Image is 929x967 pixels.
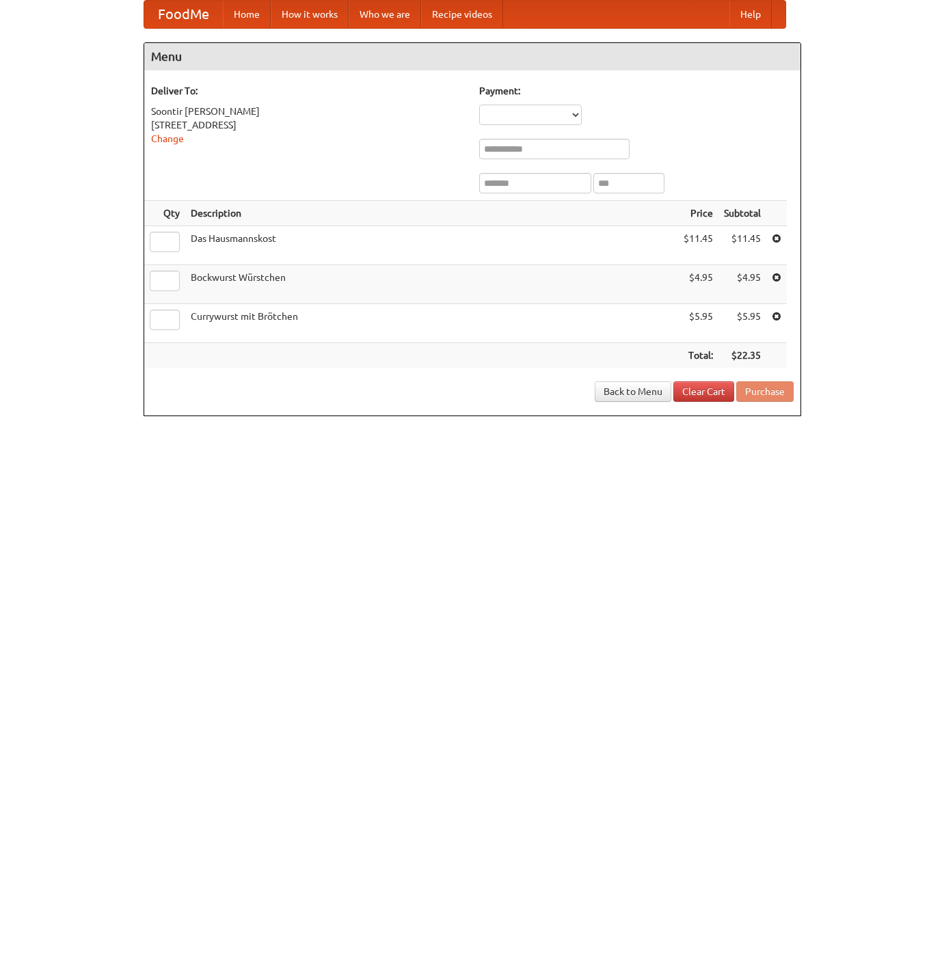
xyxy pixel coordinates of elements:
[736,381,794,402] button: Purchase
[479,84,794,98] h5: Payment:
[151,133,184,144] a: Change
[421,1,503,28] a: Recipe videos
[718,265,766,304] td: $4.95
[729,1,772,28] a: Help
[151,118,466,132] div: [STREET_ADDRESS]
[185,201,678,226] th: Description
[673,381,734,402] a: Clear Cart
[185,265,678,304] td: Bockwurst Würstchen
[678,226,718,265] td: $11.45
[271,1,349,28] a: How it works
[678,201,718,226] th: Price
[718,343,766,368] th: $22.35
[223,1,271,28] a: Home
[144,1,223,28] a: FoodMe
[185,226,678,265] td: Das Hausmannskost
[185,304,678,343] td: Currywurst mit Brötchen
[718,201,766,226] th: Subtotal
[718,304,766,343] td: $5.95
[144,43,800,70] h4: Menu
[151,84,466,98] h5: Deliver To:
[144,201,185,226] th: Qty
[595,381,671,402] a: Back to Menu
[678,343,718,368] th: Total:
[678,265,718,304] td: $4.95
[151,105,466,118] div: Soontir [PERSON_NAME]
[678,304,718,343] td: $5.95
[349,1,421,28] a: Who we are
[718,226,766,265] td: $11.45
